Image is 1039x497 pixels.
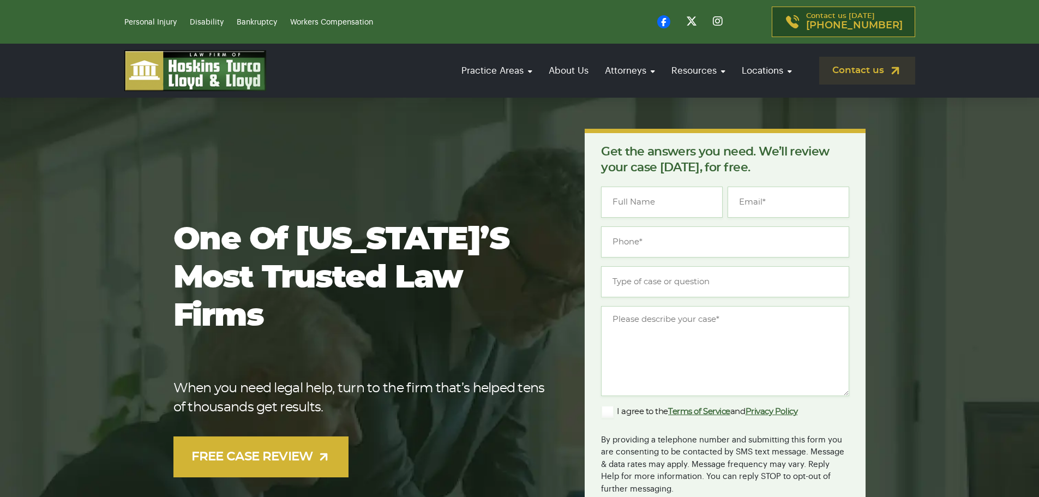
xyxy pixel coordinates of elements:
[317,450,331,464] img: arrow-up-right-light.svg
[290,19,373,26] a: Workers Compensation
[124,50,266,91] img: logo
[173,379,550,417] p: When you need legal help, turn to the firm that’s helped tens of thousands get results.
[806,20,903,31] span: [PHONE_NUMBER]
[124,19,177,26] a: Personal Injury
[601,144,849,176] p: Get the answers you need. We’ll review your case [DATE], for free.
[601,226,849,258] input: Phone*
[601,266,849,297] input: Type of case or question
[601,187,723,218] input: Full Name
[601,405,797,418] label: I agree to the and
[601,427,849,496] div: By providing a telephone number and submitting this form you are consenting to be contacted by SM...
[806,13,903,31] p: Contact us [DATE]
[173,221,550,336] h1: One of [US_STATE]’s most trusted law firms
[456,55,538,86] a: Practice Areas
[772,7,915,37] a: Contact us [DATE][PHONE_NUMBER]
[543,55,594,86] a: About Us
[668,408,730,416] a: Terms of Service
[666,55,731,86] a: Resources
[173,436,349,477] a: FREE CASE REVIEW
[599,55,660,86] a: Attorneys
[746,408,798,416] a: Privacy Policy
[819,57,915,85] a: Contact us
[190,19,224,26] a: Disability
[728,187,849,218] input: Email*
[237,19,277,26] a: Bankruptcy
[736,55,797,86] a: Locations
